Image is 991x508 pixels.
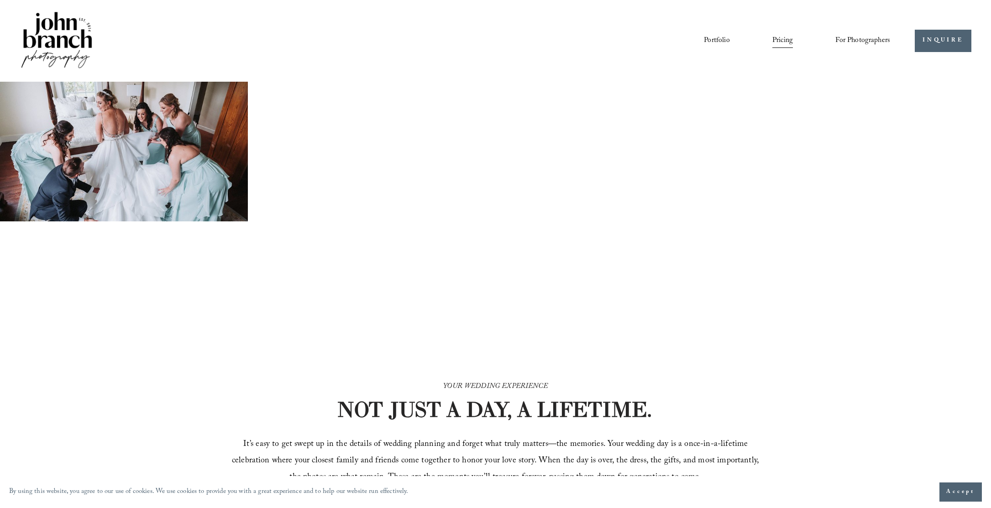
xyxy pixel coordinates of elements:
[337,396,652,423] strong: NOT JUST A DAY, A LIFETIME.
[835,33,890,48] a: folder dropdown
[9,486,409,499] p: By using this website, you agree to our use of cookies. We use cookies to provide you with a grea...
[772,33,793,48] a: Pricing
[939,482,982,502] button: Accept
[915,30,971,52] a: INQUIRE
[704,33,729,48] a: Portfolio
[835,34,890,48] span: For Photographers
[20,10,94,72] img: John Branch IV Photography
[946,487,975,497] span: Accept
[443,381,548,393] em: YOUR WEDDING EXPERIENCE
[232,438,761,485] span: It’s easy to get swept up in the details of wedding planning and forget what truly matters—the me...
